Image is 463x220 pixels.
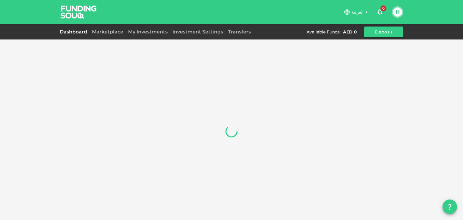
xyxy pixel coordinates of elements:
[351,9,364,15] span: العربية
[364,27,403,37] button: Deposit
[225,29,253,35] a: Transfers
[443,200,457,214] button: question
[380,5,386,11] span: 0
[343,29,357,35] div: AED 0
[307,29,341,35] div: Available Funds :
[393,8,402,17] button: H
[374,6,386,18] button: 0
[170,29,225,35] a: Investment Settings
[60,29,90,35] a: Dashboard
[126,29,170,35] a: My Investments
[90,29,126,35] a: Marketplace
